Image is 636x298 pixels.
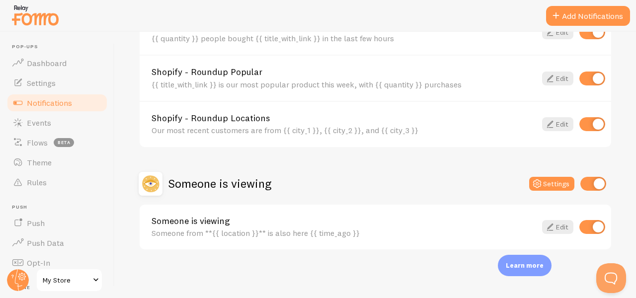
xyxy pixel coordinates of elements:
a: Opt-In [6,253,108,273]
div: {{ title_with_link }} is our most popular product this week, with {{ quantity }} purchases [152,80,536,89]
span: Dashboard [27,58,67,68]
a: Flows beta [6,133,108,152]
span: Notifications [27,98,72,108]
span: Push Data [27,238,64,248]
a: Settings [6,73,108,93]
button: Settings [529,177,574,191]
a: My Store [36,268,103,292]
a: Edit [542,25,573,39]
div: Learn more [498,255,552,276]
a: Theme [6,152,108,172]
a: Events [6,113,108,133]
a: Dashboard [6,53,108,73]
div: {{ quantity }} people bought {{ title_with_link }} in the last few hours [152,34,536,43]
a: Push [6,213,108,233]
a: Push Data [6,233,108,253]
div: Our most recent customers are from {{ city_1 }}, {{ city_2 }}, and {{ city_3 }} [152,126,536,135]
a: Shopify - Roundup Locations [152,114,536,123]
a: Edit [542,72,573,85]
a: Edit [542,220,573,234]
div: Someone from **{{ location }}** is also here {{ time_ago }} [152,228,536,237]
iframe: Help Scout Beacon - Open [596,263,626,293]
a: Notifications [6,93,108,113]
span: Push [27,218,45,228]
a: Someone is viewing [152,217,536,225]
span: Flows [27,138,48,148]
span: Theme [27,157,52,167]
span: Events [27,118,51,128]
a: Rules [6,172,108,192]
a: Edit [542,117,573,131]
span: Opt-In [27,258,50,268]
span: My Store [43,274,90,286]
p: Learn more [506,261,544,270]
img: Someone is viewing [139,172,162,196]
span: Settings [27,78,56,88]
span: Rules [27,177,47,187]
span: Pop-ups [12,44,108,50]
span: beta [54,138,74,147]
h2: Someone is viewing [168,176,271,191]
span: Push [12,204,108,211]
img: fomo-relay-logo-orange.svg [10,2,60,28]
a: Shopify - Roundup Popular [152,68,536,76]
